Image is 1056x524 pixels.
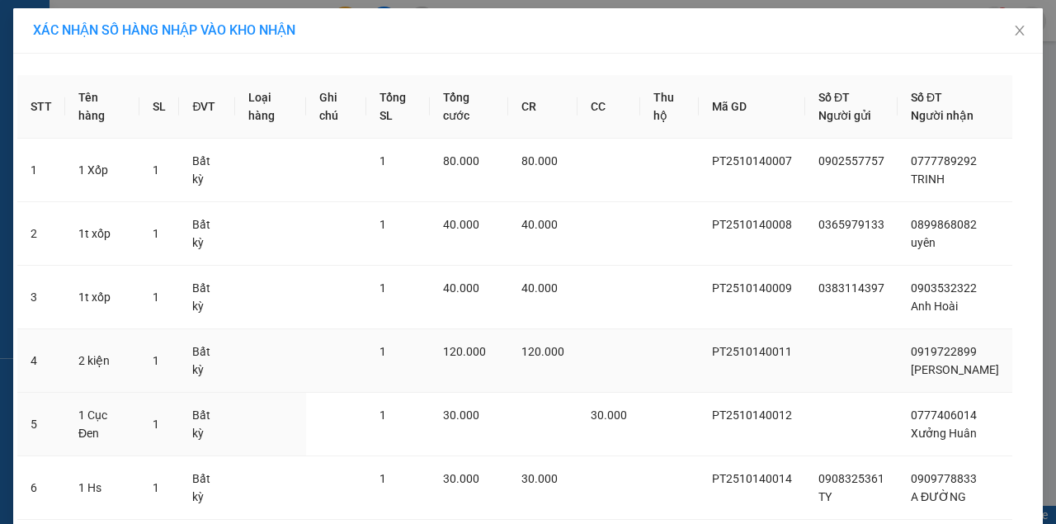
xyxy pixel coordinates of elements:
[65,329,139,393] td: 2 kiện
[997,8,1043,54] button: Close
[153,418,159,431] span: 1
[153,227,159,240] span: 1
[1013,24,1026,37] span: close
[17,329,65,393] td: 4
[379,408,386,422] span: 1
[65,75,139,139] th: Tên hàng
[235,75,306,139] th: Loại hàng
[179,75,235,139] th: ĐVT
[591,408,627,422] span: 30.000
[379,472,386,485] span: 1
[17,202,65,266] td: 2
[911,236,936,249] span: uyên
[153,163,159,177] span: 1
[911,490,966,503] span: A ĐƯỜNG
[379,345,386,358] span: 1
[712,345,792,358] span: PT2510140011
[153,481,159,494] span: 1
[712,472,792,485] span: PT2510140014
[306,75,366,139] th: Ghi chú
[17,266,65,329] td: 3
[911,408,977,422] span: 0777406014
[818,91,850,104] span: Số ĐT
[179,393,235,456] td: Bất kỳ
[818,109,871,122] span: Người gửi
[818,490,832,503] span: TY
[911,154,977,168] span: 0777789292
[911,109,973,122] span: Người nhận
[179,202,235,266] td: Bất kỳ
[911,281,977,295] span: 0903532322
[640,75,699,139] th: Thu hộ
[379,218,386,231] span: 1
[712,408,792,422] span: PT2510140012
[911,218,977,231] span: 0899868082
[443,472,479,485] span: 30.000
[179,456,235,520] td: Bất kỳ
[139,75,179,139] th: SL
[379,154,386,168] span: 1
[818,218,884,231] span: 0365979133
[911,91,942,104] span: Số ĐT
[443,345,486,358] span: 120.000
[443,154,479,168] span: 80.000
[521,154,558,168] span: 80.000
[17,456,65,520] td: 6
[521,472,558,485] span: 30.000
[443,281,479,295] span: 40.000
[17,75,65,139] th: STT
[65,456,139,520] td: 1 Hs
[818,472,884,485] span: 0908325361
[818,154,884,168] span: 0902557757
[712,154,792,168] span: PT2510140007
[911,427,977,440] span: Xưởng Huân
[366,75,430,139] th: Tổng SL
[65,393,139,456] td: 1 Cục Đen
[521,345,564,358] span: 120.000
[699,75,805,139] th: Mã GD
[65,202,139,266] td: 1t xốp
[712,281,792,295] span: PT2510140009
[911,363,999,376] span: [PERSON_NAME]
[521,281,558,295] span: 40.000
[521,218,558,231] span: 40.000
[430,75,508,139] th: Tổng cước
[65,266,139,329] td: 1t xốp
[911,172,945,186] span: TRINH
[153,354,159,367] span: 1
[818,281,884,295] span: 0383114397
[443,218,479,231] span: 40.000
[577,75,640,139] th: CC
[911,300,958,313] span: Anh Hoài
[179,139,235,202] td: Bất kỳ
[379,281,386,295] span: 1
[153,290,159,304] span: 1
[911,345,977,358] span: 0919722899
[712,218,792,231] span: PT2510140008
[17,139,65,202] td: 1
[179,266,235,329] td: Bất kỳ
[508,75,577,139] th: CR
[179,329,235,393] td: Bất kỳ
[911,472,977,485] span: 0909778833
[17,393,65,456] td: 5
[443,408,479,422] span: 30.000
[33,22,295,38] span: XÁC NHẬN SỐ HÀNG NHẬP VÀO KHO NHẬN
[65,139,139,202] td: 1 Xốp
